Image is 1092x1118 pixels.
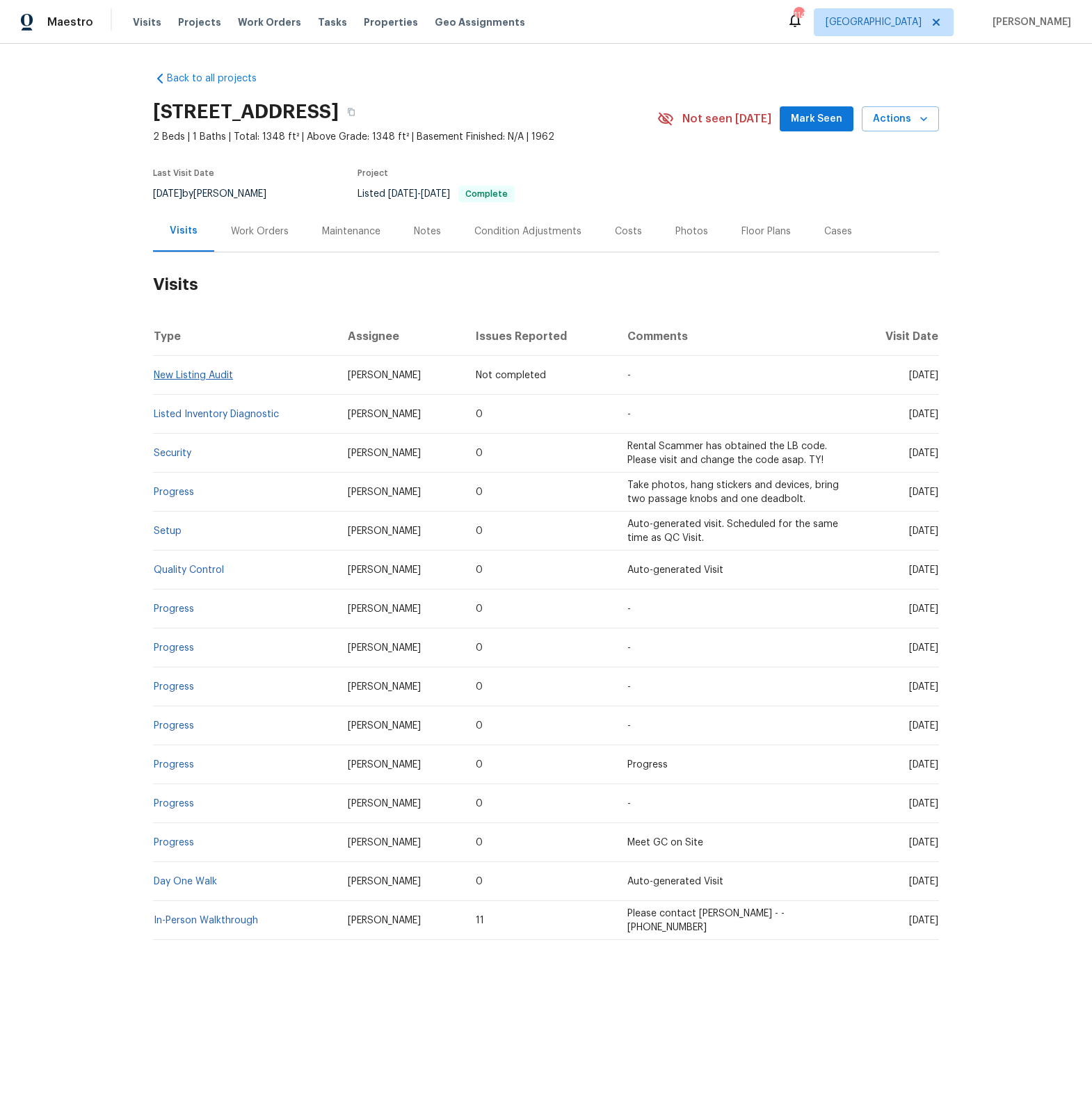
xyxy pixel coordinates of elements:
[421,189,450,199] span: [DATE]
[358,189,515,199] span: Listed
[474,225,581,238] div: Condition Adjustments
[627,565,723,575] span: Auto-generated Visit
[154,877,217,886] a: Day One Walk
[322,225,380,238] div: Maintenance
[348,799,421,809] span: [PERSON_NAME]
[153,317,337,356] th: Type
[154,760,194,770] a: Progress
[388,189,417,199] span: [DATE]
[476,760,483,770] span: 0
[627,909,785,932] span: Please contact [PERSON_NAME] - - [PHONE_NUMBER]
[348,643,421,653] span: [PERSON_NAME]
[133,15,161,29] span: Visits
[238,15,301,29] span: Work Orders
[476,604,483,614] span: 0
[348,916,421,925] span: [PERSON_NAME]
[627,721,631,731] span: -
[627,643,631,653] span: -
[616,317,852,356] th: Comments
[476,643,483,653] span: 0
[154,526,182,536] a: Setup
[909,877,938,886] span: [DATE]
[476,410,483,419] span: 0
[826,15,922,29] span: [GEOGRAPHIC_DATA]
[862,106,939,132] button: Actions
[476,838,483,848] span: 0
[348,565,421,575] span: [PERSON_NAME]
[627,410,631,419] span: -
[909,410,938,419] span: [DATE]
[318,17,347,27] span: Tasks
[909,799,938,809] span: [DATE]
[476,526,483,536] span: 0
[476,487,483,497] span: 0
[909,643,938,653] span: [DATE]
[852,317,939,356] th: Visit Date
[476,916,484,925] span: 11
[909,565,938,575] span: [DATE]
[339,99,364,124] button: Copy Address
[348,760,421,770] span: [PERSON_NAME]
[154,838,194,848] a: Progress
[153,252,939,317] h2: Visits
[154,371,233,380] a: New Listing Audit
[824,225,852,238] div: Cases
[154,565,224,575] a: Quality Control
[476,721,483,731] span: 0
[153,169,214,177] span: Last Visit Date
[909,448,938,458] span: [DATE]
[627,519,838,543] span: Auto-generated visit. Scheduled for the same time as QC Visit.
[909,760,938,770] span: [DATE]
[987,15,1071,29] span: [PERSON_NAME]
[348,604,421,614] span: [PERSON_NAME]
[873,111,928,128] span: Actions
[154,916,258,925] a: In-Person Walkthrough
[615,225,642,238] div: Costs
[909,838,938,848] span: [DATE]
[476,799,483,809] span: 0
[348,526,421,536] span: [PERSON_NAME]
[154,604,194,614] a: Progress
[153,72,287,86] a: Back to all projects
[627,838,703,848] span: Meet GC on Site
[231,225,289,238] div: Work Orders
[154,643,194,653] a: Progress
[794,8,803,22] div: 114
[170,224,198,238] div: Visits
[178,15,221,29] span: Projects
[348,448,421,458] span: [PERSON_NAME]
[348,487,421,497] span: [PERSON_NAME]
[909,721,938,731] span: [DATE]
[337,317,465,356] th: Assignee
[682,112,771,126] span: Not seen [DATE]
[627,799,631,809] span: -
[358,169,388,177] span: Project
[909,916,938,925] span: [DATE]
[348,371,421,380] span: [PERSON_NAME]
[460,190,513,198] span: Complete
[627,480,839,504] span: Take photos, hang stickers and devices, bring two passage knobs and one deadbolt.
[627,441,827,465] span: Rental Scammer has obtained the LB code. Please visit and change the code asap. TY!
[153,130,657,144] span: 2 Beds | 1 Baths | Total: 1348 ft² | Above Grade: 1348 ft² | Basement Finished: N/A | 1962
[791,111,842,128] span: Mark Seen
[627,371,631,380] span: -
[476,877,483,886] span: 0
[909,487,938,497] span: [DATE]
[154,721,194,731] a: Progress
[154,799,194,809] a: Progress
[909,371,938,380] span: [DATE]
[627,877,723,886] span: Auto-generated Visit
[348,410,421,419] span: [PERSON_NAME]
[153,189,182,199] span: [DATE]
[627,682,631,692] span: -
[348,877,421,886] span: [PERSON_NAME]
[435,15,525,29] span: Geo Assignments
[364,15,418,29] span: Properties
[627,604,631,614] span: -
[476,371,546,380] span: Not completed
[388,189,450,199] span: -
[154,487,194,497] a: Progress
[465,317,617,356] th: Issues Reported
[154,682,194,692] a: Progress
[348,721,421,731] span: [PERSON_NAME]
